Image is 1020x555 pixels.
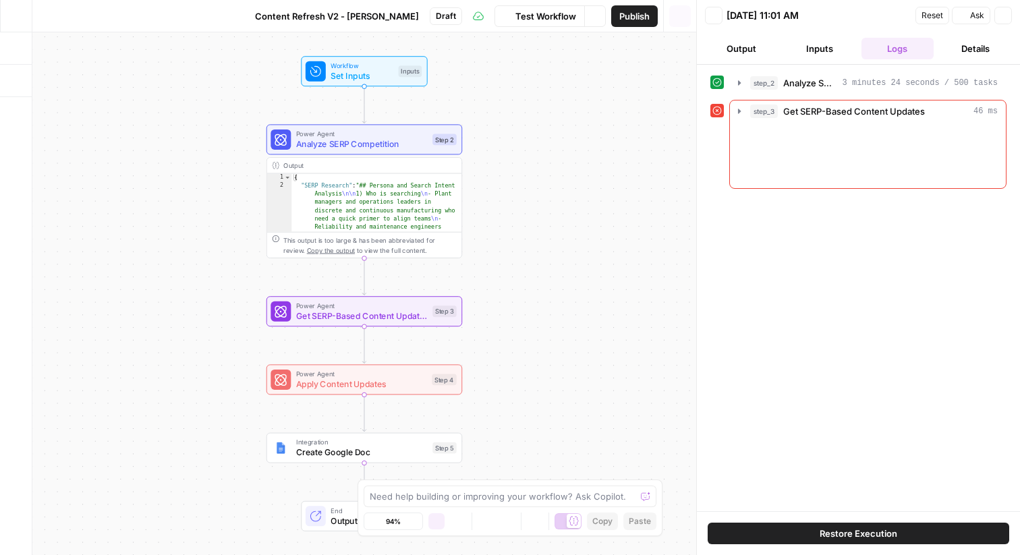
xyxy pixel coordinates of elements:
div: Step 4 [432,374,457,385]
div: Step 5 [432,442,457,454]
span: Output [331,514,416,527]
span: Create Google Doc [296,446,428,459]
div: Power AgentAnalyze SERP CompetitionStep 2Output{ "SERP Research":"## Persona and Search Intent An... [266,124,462,258]
button: Output [705,38,778,59]
div: Step 2 [432,134,457,145]
g: Edge from step_3 to step_4 [362,326,366,363]
span: Analyze SERP Competition [783,76,837,90]
span: Get SERP-Based Content Updates [783,105,925,118]
img: Instagram%20post%20-%201%201.png [275,442,287,455]
g: Edge from step_4 to step_5 [362,395,366,431]
div: EndOutput [266,501,462,531]
div: Inputs [399,65,422,77]
button: Reset [915,7,949,24]
button: Ask [952,7,990,24]
button: Logs [861,38,934,59]
span: Power Agent [296,301,428,311]
span: Power Agent [296,369,427,379]
div: 1 [267,173,292,181]
span: Ask [970,9,984,22]
span: Get SERP-Based Content Updates [296,310,428,322]
span: Test Workflow [515,9,576,23]
button: 3 minutes 24 seconds / 500 tasks [730,72,1006,94]
button: Test Workflow [494,5,584,27]
div: Power AgentGet SERP-Based Content UpdatesStep 3 [266,296,462,326]
button: Publish [611,5,658,27]
span: Apply Content Updates [296,378,427,390]
span: Draft [436,10,456,22]
span: Toggle code folding, rows 1 through 3 [284,173,291,181]
button: Details [939,38,1012,59]
div: Output [283,160,428,171]
span: Copy the output [307,246,355,254]
g: Edge from start to step_2 [362,86,366,123]
button: Content Refresh V2 - [PERSON_NAME] [235,5,427,27]
span: Reset [922,9,943,22]
span: Integration [296,437,428,447]
span: Power Agent [296,129,428,139]
div: WorkflowSet InputsInputs [266,56,462,86]
span: End [331,505,416,515]
g: Edge from step_2 to step_3 [362,258,366,295]
span: Workflow [331,61,393,71]
span: 94% [386,516,401,527]
span: step_3 [750,105,778,118]
div: Power AgentApply Content UpdatesStep 4 [266,364,462,395]
button: Inputs [783,38,856,59]
div: Step 3 [432,305,457,317]
span: Restore Execution [820,527,897,540]
button: 46 ms [730,100,1006,122]
span: 46 ms [973,105,998,117]
button: Restore Execution [708,523,1009,544]
span: Content Refresh V2 - [PERSON_NAME] [255,9,419,23]
div: This output is too large & has been abbreviated for review. to view the full content. [283,235,457,255]
span: Paste [629,515,651,527]
button: Paste [623,513,656,530]
div: IntegrationCreate Google DocStep 5 [266,433,462,463]
span: step_2 [750,76,778,90]
button: Copy [587,513,618,530]
span: Publish [619,9,650,23]
span: Set Inputs [331,69,393,82]
span: 3 minutes 24 seconds / 500 tasks [843,77,998,89]
span: Analyze SERP Competition [296,138,428,150]
span: Copy [592,515,613,527]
